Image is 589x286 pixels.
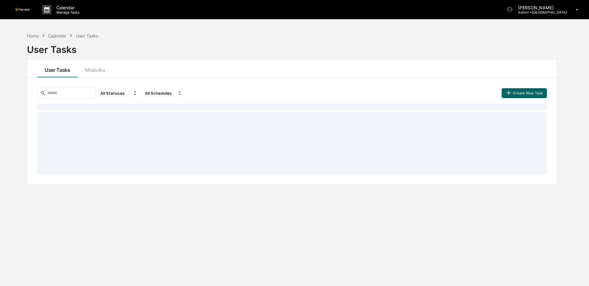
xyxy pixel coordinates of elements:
div: User Tasks [27,39,557,55]
p: Calendar [51,5,83,10]
div: All Schedules [142,88,185,98]
button: Create New Task [502,88,547,98]
div: All Statuses [98,88,140,98]
p: Manage Tasks [51,10,83,15]
p: [PERSON_NAME] [513,5,567,10]
div: Home [27,33,39,38]
div: Calendar [48,33,66,38]
button: Modules [78,59,113,77]
p: Admin • [GEOGRAPHIC_DATA] [513,10,567,15]
div: User Tasks [76,33,98,38]
button: User Tasks [37,59,78,77]
img: logo [15,8,30,11]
